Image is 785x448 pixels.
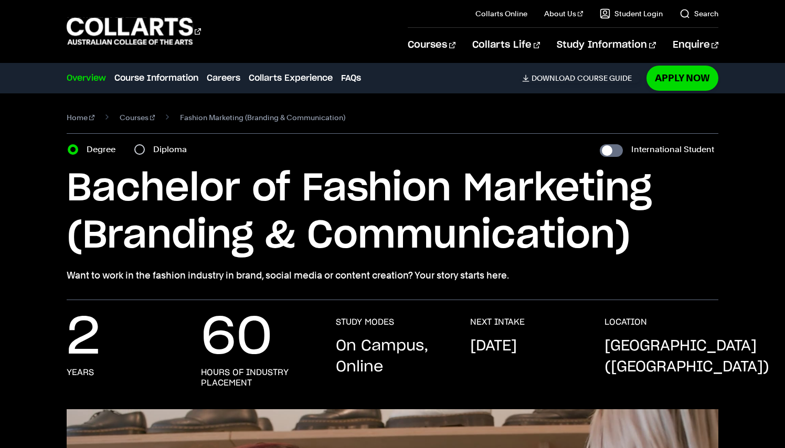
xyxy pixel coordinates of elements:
[604,317,647,327] h3: LOCATION
[67,367,94,378] h3: years
[470,336,517,357] p: [DATE]
[67,110,94,125] a: Home
[680,8,718,19] a: Search
[67,268,718,283] p: Want to work in the fashion industry in brand, social media or content creation? Your story start...
[557,28,655,62] a: Study Information
[180,110,345,125] span: Fashion Marketing (Branding & Communication)
[600,8,663,19] a: Student Login
[114,72,198,84] a: Course Information
[87,142,122,157] label: Degree
[249,72,333,84] a: Collarts Experience
[604,336,769,378] p: [GEOGRAPHIC_DATA] ([GEOGRAPHIC_DATA])
[336,317,394,327] h3: STUDY MODES
[532,73,575,83] span: Download
[646,66,718,90] a: Apply Now
[341,72,361,84] a: FAQs
[673,28,718,62] a: Enquire
[472,28,540,62] a: Collarts Life
[153,142,193,157] label: Diploma
[336,336,449,378] p: On Campus, Online
[67,165,718,260] h1: Bachelor of Fashion Marketing (Branding & Communication)
[67,72,106,84] a: Overview
[67,317,100,359] p: 2
[475,8,527,19] a: Collarts Online
[631,142,714,157] label: International Student
[207,72,240,84] a: Careers
[408,28,455,62] a: Courses
[544,8,583,19] a: About Us
[67,16,201,46] div: Go to homepage
[120,110,155,125] a: Courses
[522,73,640,83] a: DownloadCourse Guide
[201,367,314,388] h3: hours of industry placement
[470,317,525,327] h3: NEXT INTAKE
[201,317,272,359] p: 60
